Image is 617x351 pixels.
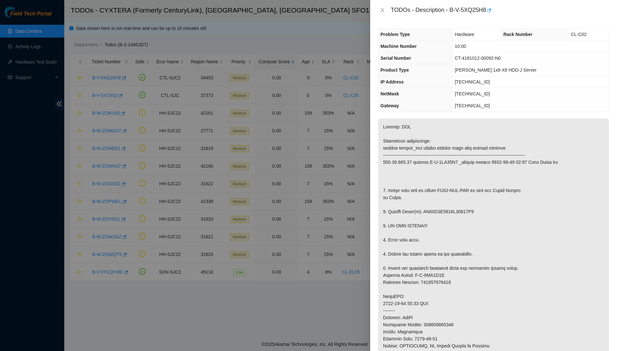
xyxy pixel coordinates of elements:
[504,32,532,37] span: Rack Number
[380,56,411,61] span: Serial Number
[455,91,490,96] span: [TECHNICAL_ID]
[380,67,409,73] span: Product Type
[380,8,385,13] span: close
[455,67,536,73] span: [PERSON_NAME] 1x8-X8 HDD-J Server
[380,103,399,108] span: Gateway
[455,79,490,84] span: [TECHNICAL_ID]
[378,7,387,13] button: Close
[380,91,399,96] span: NetMask
[455,44,466,49] span: 10:00
[455,32,474,37] span: Hardware
[455,56,501,61] span: CT-4181012-00092-N0
[571,32,586,37] span: CL-C02
[455,103,490,108] span: [TECHNICAL_ID]
[380,44,417,49] span: Machine Number
[380,79,404,84] span: IP Address
[380,32,410,37] span: Problem Type
[391,5,609,15] div: TODOs - Description - B-V-5XQ25H8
